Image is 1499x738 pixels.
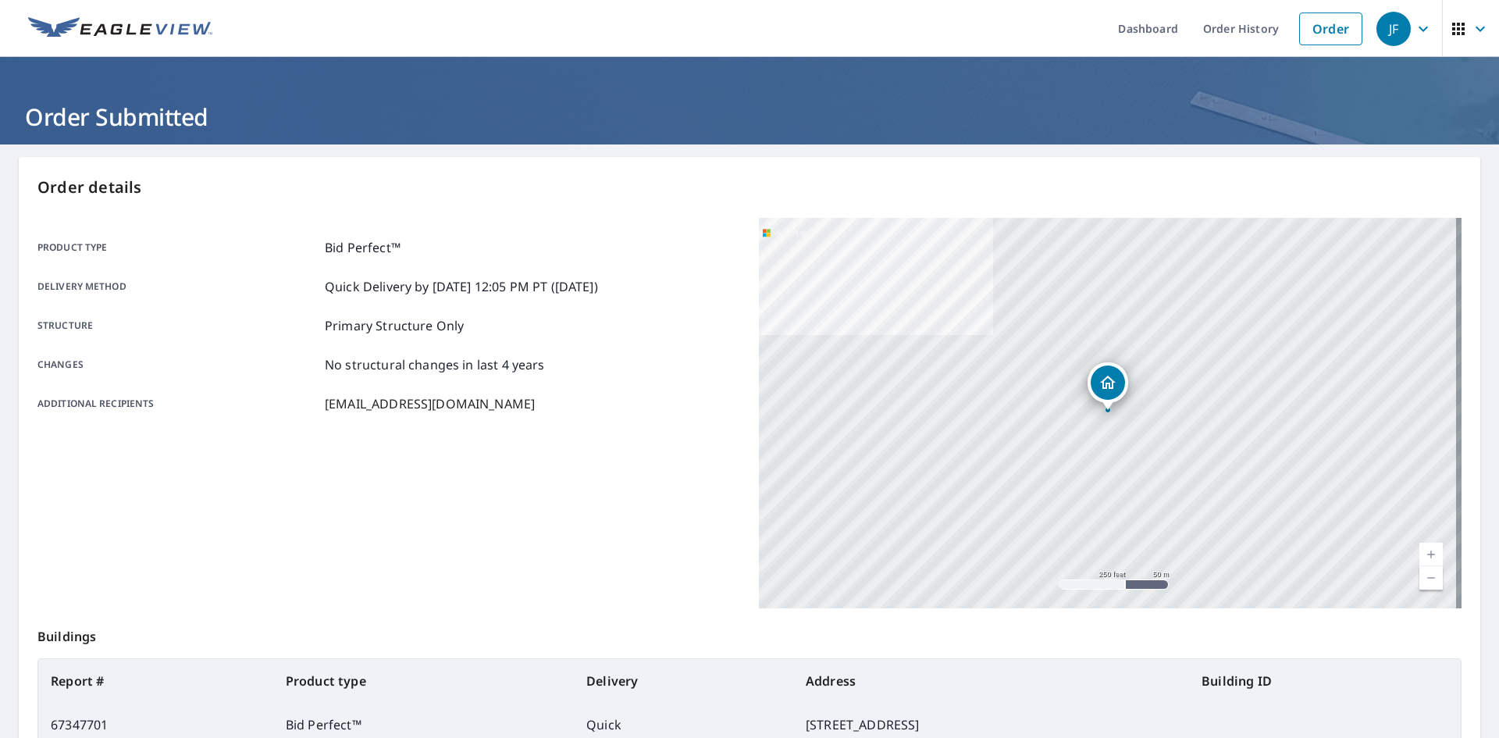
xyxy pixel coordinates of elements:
p: No structural changes in last 4 years [325,355,545,374]
a: Order [1299,12,1362,45]
h1: Order Submitted [19,101,1480,133]
div: JF [1376,12,1411,46]
th: Address [793,659,1189,703]
p: [EMAIL_ADDRESS][DOMAIN_NAME] [325,394,535,413]
div: Dropped pin, building 1, Residential property, 472 Running Brook Rd North Wales, PA 19454 [1088,362,1128,411]
p: Delivery method [37,277,319,296]
img: EV Logo [28,17,212,41]
p: Additional recipients [37,394,319,413]
p: Order details [37,176,1462,199]
a: Current Level 17, Zoom Out [1419,566,1443,590]
th: Product type [273,659,574,703]
p: Bid Perfect™ [325,238,401,257]
a: Current Level 17, Zoom In [1419,543,1443,566]
p: Changes [37,355,319,374]
p: Product type [37,238,319,257]
th: Delivery [574,659,793,703]
p: Structure [37,316,319,335]
p: Quick Delivery by [DATE] 12:05 PM PT ([DATE]) [325,277,598,296]
th: Report # [38,659,273,703]
p: Buildings [37,608,1462,658]
p: Primary Structure Only [325,316,464,335]
th: Building ID [1189,659,1461,703]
